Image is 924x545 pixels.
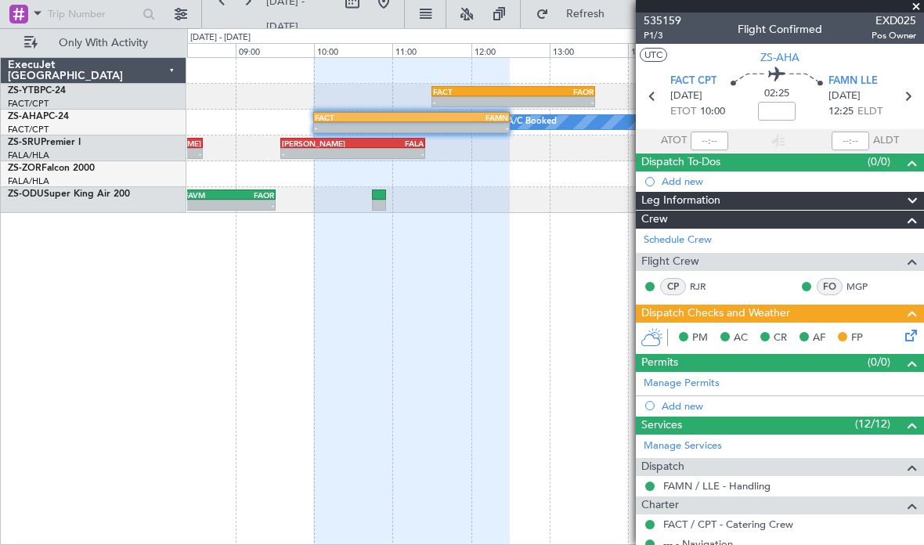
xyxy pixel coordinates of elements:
[828,88,861,104] span: [DATE]
[641,305,790,323] span: Dispatch Checks and Weather
[691,132,728,150] input: --:--
[8,189,44,199] span: ZS-ODU
[353,149,424,158] div: -
[8,86,66,96] a: ZS-YTBPC-24
[471,43,550,57] div: 12:00
[8,138,81,147] a: ZS-SRUPremier I
[8,112,43,121] span: ZS-AHA
[8,164,95,173] a: ZS-ZORFalcon 2000
[353,139,424,148] div: FALA
[433,97,514,106] div: -
[184,200,229,210] div: -
[660,278,686,295] div: CP
[644,13,681,29] span: 535159
[229,200,275,210] div: -
[8,189,130,199] a: ZS-ODUSuper King Air 200
[8,150,49,161] a: FALA/HLA
[641,153,720,171] span: Dispatch To-Dos
[641,354,678,372] span: Permits
[868,354,890,370] span: (0/0)
[692,330,708,346] span: PM
[315,113,412,122] div: FACT
[190,31,251,45] div: [DATE] - [DATE]
[670,104,696,120] span: ETOT
[8,98,49,110] a: FACT/CPT
[663,479,771,493] a: FAMN / LLE - Handling
[738,21,822,38] div: Flight Confirmed
[873,133,899,149] span: ALDT
[872,29,916,42] span: Pos Owner
[690,280,725,294] a: RJR
[315,123,412,132] div: -
[828,104,854,120] span: 12:25
[8,86,40,96] span: ZS-YTB
[8,164,42,173] span: ZS-ZOR
[41,38,165,49] span: Only With Activity
[513,97,594,106] div: -
[641,253,699,271] span: Flight Crew
[641,211,668,229] span: Crew
[8,124,49,135] a: FACT/CPT
[507,110,557,134] div: A/C Booked
[412,123,509,132] div: -
[8,175,49,187] a: FALA/HLA
[48,2,138,26] input: Trip Number
[868,153,890,170] span: (0/0)
[670,88,702,104] span: [DATE]
[661,133,687,149] span: ATOT
[764,86,789,102] span: 02:25
[8,112,69,121] a: ZS-AHAPC-24
[855,416,890,432] span: (12/12)
[550,43,628,57] div: 13:00
[644,376,720,392] a: Manage Permits
[229,190,275,200] div: FAOR
[662,399,916,413] div: Add new
[529,2,623,27] button: Refresh
[157,43,236,57] div: 08:00
[663,518,793,531] a: FACT / CPT - Catering Crew
[282,149,352,158] div: -
[644,439,722,454] a: Manage Services
[641,496,679,514] span: Charter
[184,190,229,200] div: FAVM
[628,43,706,57] div: 14:00
[433,87,514,96] div: FACT
[513,87,594,96] div: FAOR
[700,104,725,120] span: 10:00
[644,29,681,42] span: P1/3
[17,31,170,56] button: Only With Activity
[412,113,509,122] div: FAMN
[662,175,916,188] div: Add new
[734,330,748,346] span: AC
[846,280,882,294] a: MGP
[314,43,392,57] div: 10:00
[640,48,667,62] button: UTC
[641,417,682,435] span: Services
[813,330,825,346] span: AF
[644,233,712,248] a: Schedule Crew
[282,139,352,148] div: [PERSON_NAME]
[8,138,41,147] span: ZS-SRU
[857,104,882,120] span: ELDT
[392,43,471,57] div: 11:00
[641,192,720,210] span: Leg Information
[774,330,787,346] span: CR
[760,49,799,66] span: ZS-AHA
[552,9,618,20] span: Refresh
[670,74,716,89] span: FACT CPT
[817,278,843,295] div: FO
[236,43,314,57] div: 09:00
[828,74,878,89] span: FAMN LLE
[851,330,863,346] span: FP
[641,458,684,476] span: Dispatch
[872,13,916,29] span: EXD025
